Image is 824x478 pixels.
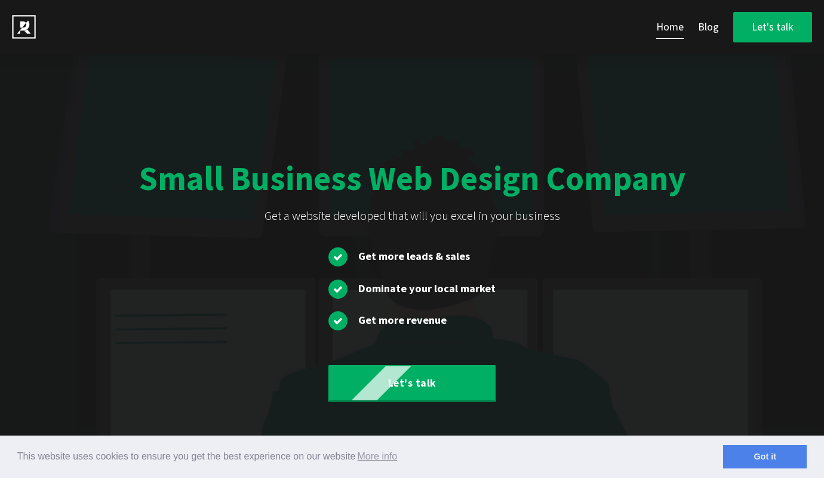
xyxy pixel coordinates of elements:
[12,15,36,39] img: PROGMATIQ - web design and web development company
[358,281,496,295] span: Dominate your local market
[355,448,399,465] a: learn more about cookies
[358,249,470,263] span: Get more leads & sales
[698,16,719,39] a: Blog
[265,206,560,226] div: Get a website developed that will you excel in your business
[723,445,807,469] a: dismiss cookie message
[328,365,496,402] a: Let's talk
[733,12,812,42] a: Let's talk
[656,16,684,39] a: Home
[358,313,447,327] span: Get more revenue
[139,157,685,200] div: Small Business Web Design Company
[17,448,723,465] span: This website uses cookies to ensure you get the best experience on our website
